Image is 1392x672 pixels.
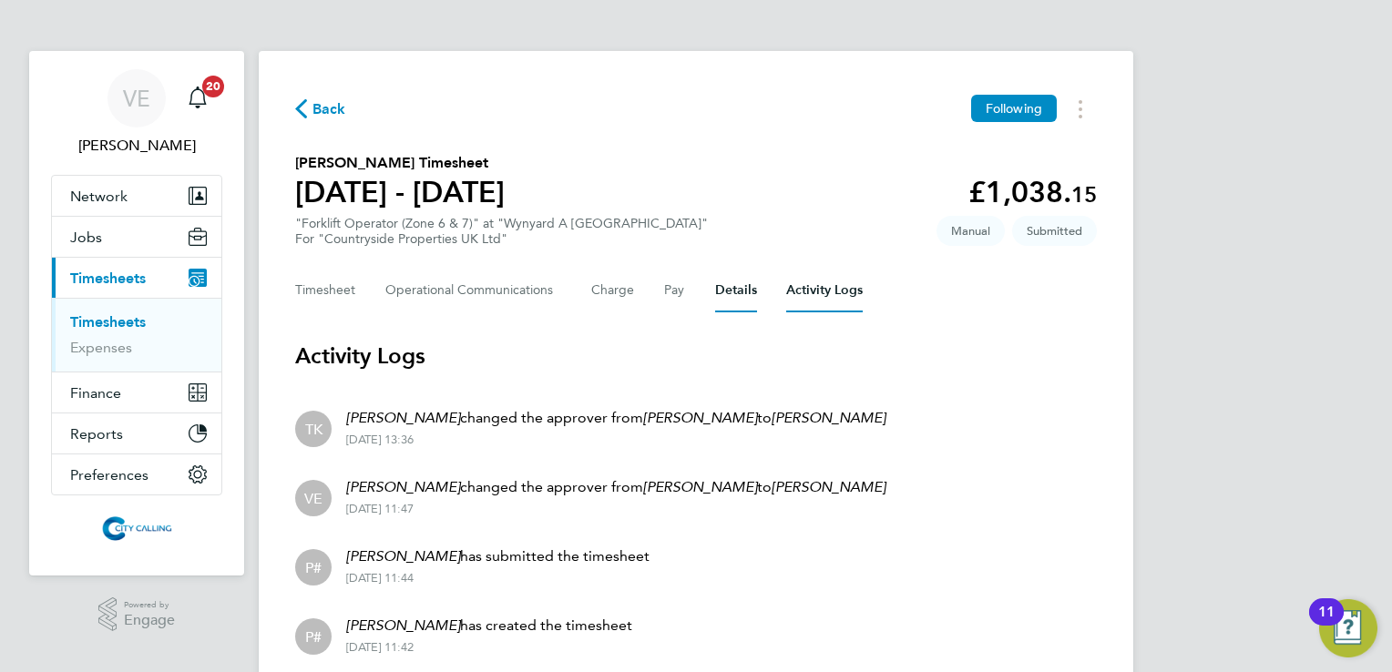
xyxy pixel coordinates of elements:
button: Operational Communications [385,269,562,312]
div: Timesheets [52,298,221,372]
em: [PERSON_NAME] [346,547,460,565]
app-decimal: £1,038. [968,175,1097,209]
span: VE [304,488,322,508]
div: For "Countryside Properties UK Ltd" [295,231,708,247]
h1: [DATE] - [DATE] [295,174,505,210]
span: Reports [70,425,123,443]
button: Open Resource Center, 11 new notifications [1319,599,1377,657]
div: Person #374239 [295,549,332,585]
span: Engage [124,613,175,628]
p: has created the timesheet [346,615,632,636]
button: Pay [664,269,686,312]
em: [PERSON_NAME] [346,478,460,495]
div: Valeria Erdos [295,480,332,516]
span: Powered by [124,597,175,613]
div: [DATE] 11:47 [346,502,885,516]
p: has submitted the timesheet [346,545,650,567]
span: TK [305,419,322,439]
a: Timesheets [70,313,146,331]
div: [DATE] 13:36 [346,433,885,447]
button: Jobs [52,217,221,257]
em: [PERSON_NAME] [643,409,757,426]
div: Tyler Kelly [295,411,332,447]
img: citycalling-logo-retina.png [97,514,176,543]
button: Details [715,269,757,312]
h3: Activity Logs [295,341,1097,371]
span: 20 [202,76,224,97]
em: [PERSON_NAME] [346,409,460,426]
h2: [PERSON_NAME] Timesheet [295,152,505,174]
span: Timesheets [70,270,146,287]
p: changed the approver from to [346,476,885,498]
button: Reports [52,413,221,453]
button: Timesheets Menu [1064,95,1097,123]
span: Finance [70,384,121,402]
span: This timesheet is Submitted. [1012,216,1097,246]
p: changed the approver from to [346,407,885,429]
em: [PERSON_NAME] [346,616,460,634]
span: Valeria Erdos [51,135,222,157]
nav: Main navigation [29,51,244,575]
a: Go to home page [51,514,222,543]
button: Network [52,176,221,216]
div: [DATE] 11:44 [346,571,650,585]
span: Following [986,100,1042,117]
em: [PERSON_NAME] [772,478,885,495]
div: 11 [1318,612,1335,636]
span: Back [312,98,346,120]
div: [DATE] 11:42 [346,640,632,655]
span: P# [305,557,322,577]
span: This timesheet was manually created. [937,216,1005,246]
a: Expenses [70,339,132,356]
button: Activity Logs [786,269,863,312]
span: 15 [1071,181,1097,208]
span: Preferences [70,466,148,484]
a: 20 [179,69,216,127]
span: P# [305,626,322,647]
button: Back [295,97,346,120]
span: VE [123,87,150,110]
button: Following [971,95,1057,122]
em: [PERSON_NAME] [643,478,757,495]
a: VE[PERSON_NAME] [51,69,222,157]
div: "Forklift Operator (Zone 6 & 7)" at "Wynyard A [GEOGRAPHIC_DATA]" [295,216,708,247]
span: Jobs [70,229,102,246]
button: Finance [52,372,221,412]
em: [PERSON_NAME] [772,409,885,426]
a: Powered byEngage [98,597,176,632]
button: Timesheets [52,258,221,298]
div: Person #374239 [295,618,332,655]
button: Timesheet [295,269,356,312]
button: Preferences [52,454,221,494]
button: Charge [591,269,635,312]
span: Network [70,188,128,205]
